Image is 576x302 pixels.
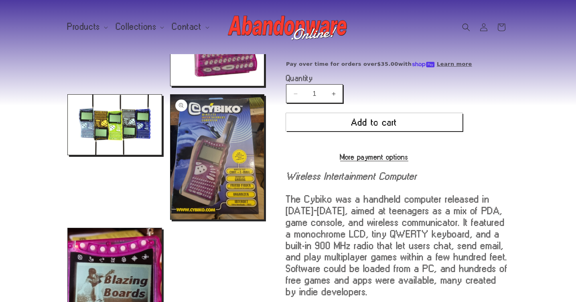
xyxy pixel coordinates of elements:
[225,8,351,46] a: Abandonware
[111,18,168,35] summary: Collections
[286,113,462,131] button: Add to cart
[116,23,157,30] span: Collections
[286,74,462,82] label: Quantity
[286,153,462,160] a: More payment options
[67,23,100,30] span: Products
[228,11,348,43] img: Abandonware
[172,23,201,30] span: Contact
[457,18,475,36] summary: Search
[286,171,417,181] strong: Wireless Intertainment Computer
[167,18,212,35] summary: Contact
[63,18,111,35] summary: Products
